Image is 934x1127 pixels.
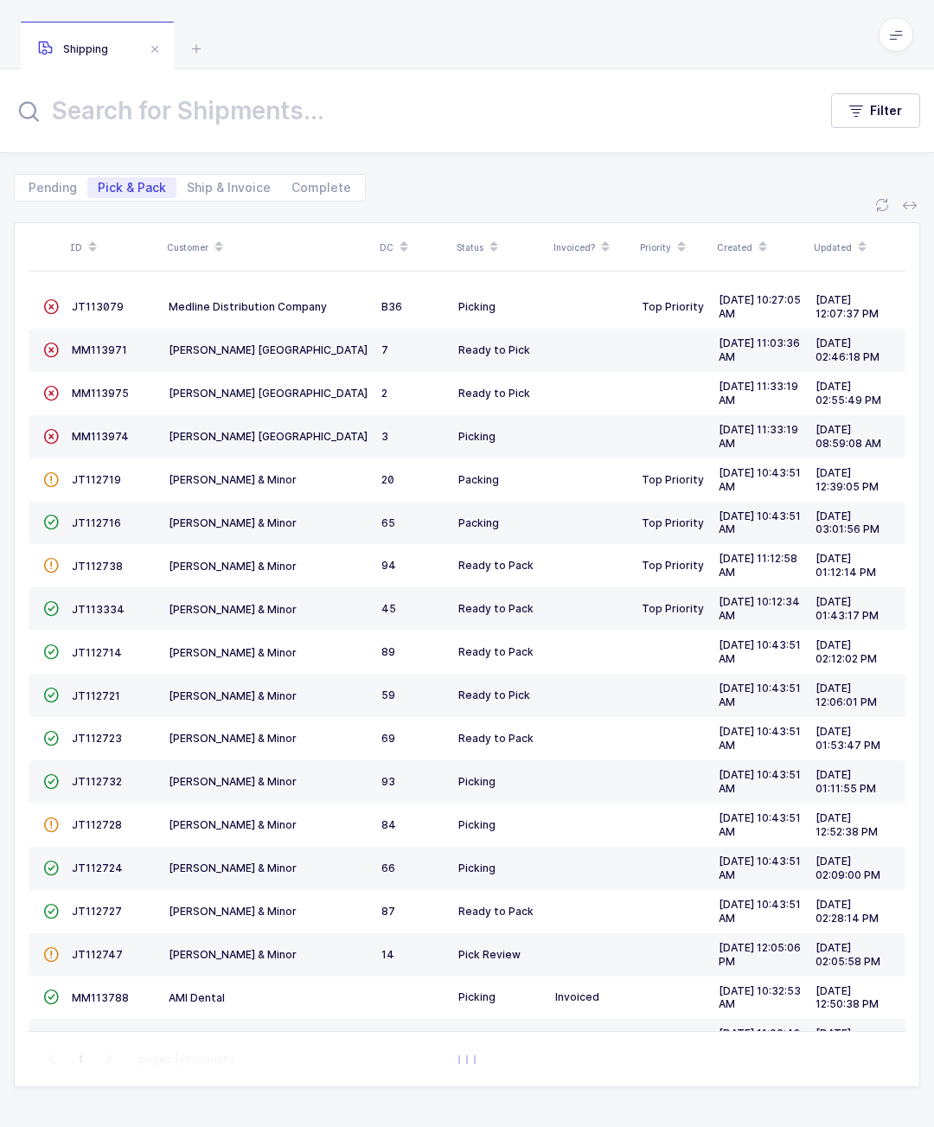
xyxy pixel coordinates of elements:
[831,93,920,128] button: Filter
[381,516,395,529] span: 65
[458,300,496,313] span: Picking
[43,818,59,831] span: 
[816,682,877,708] span: [DATE] 12:06:01 PM
[458,602,534,615] span: Ready to Pack
[72,473,121,486] span: JT112719
[169,732,297,745] span: [PERSON_NAME] & Minor
[381,343,388,356] span: 7
[169,646,297,659] span: [PERSON_NAME] & Minor
[719,509,801,536] span: [DATE] 10:43:51 AM
[43,387,59,400] span: 
[381,905,395,918] span: 87
[381,430,388,443] span: 3
[72,560,123,573] span: JT112738
[642,559,704,572] span: Top Priority
[43,905,59,918] span: 
[72,343,127,356] span: MM113971
[72,775,122,788] span: JT112732
[719,466,801,493] span: [DATE] 10:43:51 AM
[458,387,530,400] span: Ready to Pick
[72,991,129,1004] span: MM113788
[458,343,530,356] span: Ready to Pick
[458,861,496,874] span: Picking
[719,941,801,968] span: [DATE] 12:05:06 PM
[43,948,59,961] span: 
[458,473,499,486] span: Packing
[72,646,122,659] span: JT112714
[719,595,800,622] span: [DATE] 10:12:34 AM
[72,861,123,874] span: JT112724
[870,102,902,119] span: Filter
[169,948,297,961] span: [PERSON_NAME] & Minor
[43,343,59,356] span: 
[816,984,879,1011] span: [DATE] 12:50:38 PM
[458,948,521,961] span: Pick Review
[38,42,108,55] span: Shipping
[458,732,534,745] span: Ready to Pack
[381,387,387,400] span: 2
[169,473,297,486] span: [PERSON_NAME] & Minor
[719,638,801,665] span: [DATE] 10:43:51 AM
[816,1027,880,1053] span: [DATE] 12:05:34 PM
[719,380,798,407] span: [DATE] 11:33:19 AM
[187,182,271,194] span: Ship & Invoice
[380,233,446,262] div: DC
[43,430,59,443] span: 
[169,775,297,788] span: [PERSON_NAME] & Minor
[43,602,59,615] span: 
[43,861,59,874] span: 
[72,905,122,918] span: JT112727
[169,818,297,831] span: [PERSON_NAME] & Minor
[381,473,394,486] span: 20
[169,991,225,1004] span: AMI Dental
[458,645,534,658] span: Ready to Pack
[43,732,59,745] span: 
[458,818,496,831] span: Picking
[381,300,402,313] span: B36
[169,343,368,356] span: [PERSON_NAME] [GEOGRAPHIC_DATA]
[816,811,878,838] span: [DATE] 12:52:38 PM
[719,336,800,363] span: [DATE] 11:03:36 AM
[14,90,796,131] input: Search for Shipments...
[642,516,704,529] span: Top Priority
[816,293,879,320] span: [DATE] 12:07:37 PM
[457,233,543,262] div: Status
[642,300,704,313] span: Top Priority
[381,948,394,961] span: 14
[816,466,879,493] span: [DATE] 12:39:05 PM
[167,233,369,262] div: Customer
[169,387,368,400] span: [PERSON_NAME] [GEOGRAPHIC_DATA]
[816,768,876,795] span: [DATE] 01:11:55 PM
[458,559,534,572] span: Ready to Pack
[717,233,803,262] div: Created
[719,898,801,925] span: [DATE] 10:43:51 AM
[169,560,297,573] span: [PERSON_NAME] & Minor
[169,516,297,529] span: [PERSON_NAME] & Minor
[381,645,395,658] span: 89
[719,682,801,708] span: [DATE] 10:43:51 AM
[816,898,879,925] span: [DATE] 02:28:14 PM
[43,645,59,658] span: 
[816,638,877,665] span: [DATE] 02:12:02 PM
[29,182,77,194] span: Pending
[640,233,707,262] div: Priority
[381,775,395,788] span: 93
[719,423,798,450] span: [DATE] 11:33:19 AM
[458,990,496,1003] span: Picking
[72,516,121,529] span: JT112716
[169,861,297,874] span: [PERSON_NAME] & Minor
[458,516,499,529] span: Packing
[72,818,122,831] span: JT112728
[72,430,129,443] span: MM113974
[43,300,59,313] span: 
[70,233,157,262] div: ID
[169,300,327,313] span: Medline Distribution Company
[719,552,797,579] span: [DATE] 11:12:58 AM
[719,984,801,1011] span: [DATE] 10:32:53 AM
[381,861,395,874] span: 66
[816,552,876,579] span: [DATE] 01:12:14 PM
[43,775,59,788] span: 
[458,775,496,788] span: Picking
[814,233,892,262] div: Updated
[719,811,801,838] span: [DATE] 10:43:51 AM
